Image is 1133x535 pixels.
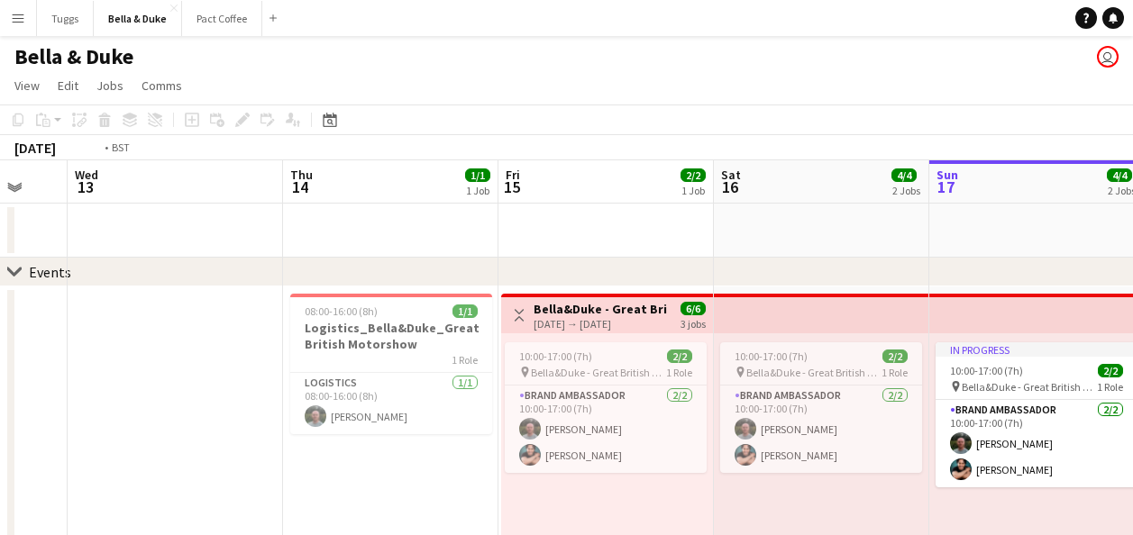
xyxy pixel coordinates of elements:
[720,385,922,473] app-card-role: Brand Ambassador2/210:00-17:00 (7h)[PERSON_NAME][PERSON_NAME]
[466,184,489,197] div: 1 Job
[96,77,123,94] span: Jobs
[182,1,262,36] button: Pact Coffee
[505,385,707,473] app-card-role: Brand Ambassador2/210:00-17:00 (7h)[PERSON_NAME][PERSON_NAME]
[58,77,78,94] span: Edit
[134,74,189,97] a: Comms
[37,1,94,36] button: Tuggs
[681,315,706,331] div: 3 jobs
[882,366,908,379] span: 1 Role
[142,77,182,94] span: Comms
[305,304,378,318] span: 08:00-16:00 (8h)
[1097,380,1123,394] span: 1 Role
[14,77,40,94] span: View
[94,1,182,36] button: Bella & Duke
[681,168,706,182] span: 2/2
[1107,168,1132,182] span: 4/4
[667,349,692,363] span: 2/2
[72,177,98,197] span: 13
[29,263,71,281] div: Events
[290,294,492,434] app-job-card: 08:00-16:00 (8h)1/1Logistics_Bella&Duke_Great British Motorshow1 RoleLogistics1/108:00-16:00 (8h)...
[962,380,1097,394] span: Bella&Duke - Great British Motorshow
[290,320,492,352] h3: Logistics_Bella&Duke_Great British Motorshow
[934,177,958,197] span: 17
[681,302,706,315] span: 6/6
[882,349,908,363] span: 2/2
[721,167,741,183] span: Sat
[519,349,592,363] span: 10:00-17:00 (7h)
[718,177,741,197] span: 16
[681,184,705,197] div: 1 Job
[290,373,492,434] app-card-role: Logistics1/108:00-16:00 (8h)[PERSON_NAME]
[937,167,958,183] span: Sun
[1098,364,1123,377] span: 2/2
[950,364,1023,377] span: 10:00-17:00 (7h)
[531,366,666,379] span: Bella&Duke - Great British Motorshow
[505,342,707,473] app-job-card: 10:00-17:00 (7h)2/2 Bella&Duke - Great British Motorshow1 RoleBrand Ambassador2/210:00-17:00 (7h)...
[892,184,920,197] div: 2 Jobs
[503,177,520,197] span: 15
[112,141,130,154] div: BST
[7,74,47,97] a: View
[50,74,86,97] a: Edit
[735,349,808,363] span: 10:00-17:00 (7h)
[290,167,313,183] span: Thu
[666,366,692,379] span: 1 Role
[89,74,131,97] a: Jobs
[746,366,882,379] span: Bella&Duke - Great British Motorshow
[14,139,56,157] div: [DATE]
[465,168,490,182] span: 1/1
[891,168,917,182] span: 4/4
[14,43,133,70] h1: Bella & Duke
[452,304,478,318] span: 1/1
[720,342,922,473] app-job-card: 10:00-17:00 (7h)2/2 Bella&Duke - Great British Motorshow1 RoleBrand Ambassador2/210:00-17:00 (7h)...
[534,301,668,317] h3: Bella&Duke - Great British Motorshow
[452,353,478,367] span: 1 Role
[288,177,313,197] span: 14
[506,167,520,183] span: Fri
[534,317,668,331] div: [DATE] → [DATE]
[1097,46,1119,68] app-user-avatar: Chubby Bear
[75,167,98,183] span: Wed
